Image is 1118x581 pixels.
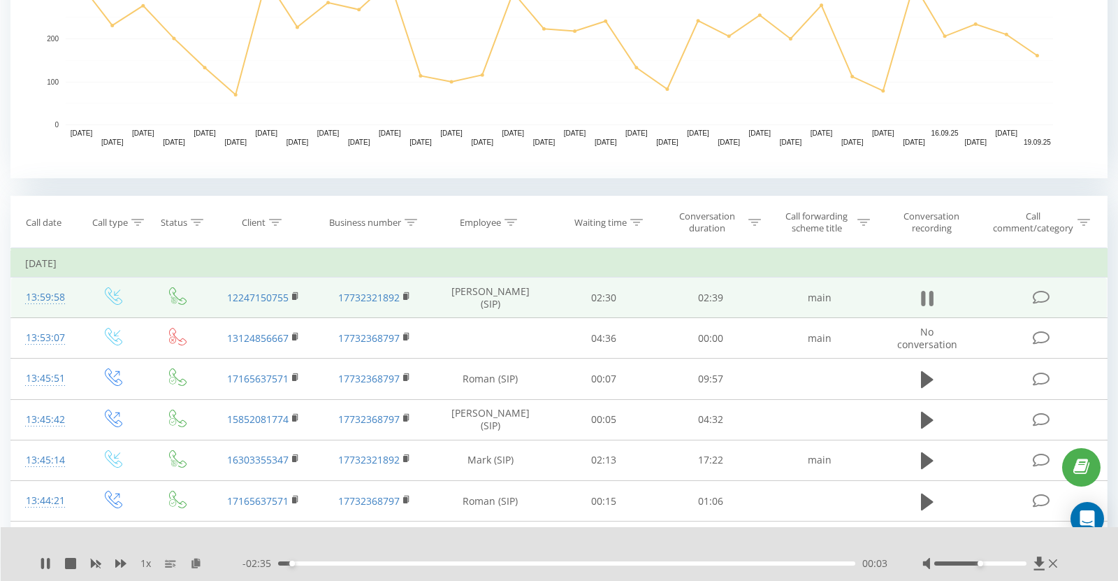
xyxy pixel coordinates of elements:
[502,129,525,137] text: [DATE]
[338,494,400,508] a: 17732368797
[658,318,764,359] td: 00:00
[550,481,657,522] td: 00:15
[317,129,340,137] text: [DATE]
[460,217,501,229] div: Employee
[409,138,432,146] text: [DATE]
[764,440,876,480] td: main
[25,487,66,515] div: 13:44:21
[670,210,745,234] div: Conversation duration
[338,372,400,385] a: 17732368797
[764,278,876,318] td: main
[550,522,657,562] td: 01:12
[227,413,289,426] a: 15852081774
[430,359,551,399] td: Roman (SIP)
[101,138,124,146] text: [DATE]
[224,138,247,146] text: [DATE]
[811,129,833,137] text: [DATE]
[242,557,278,571] span: - 02:35
[227,372,289,385] a: 17165637571
[978,561,983,566] div: Accessibility label
[338,331,400,345] a: 17732368797
[348,138,370,146] text: [DATE]
[71,129,93,137] text: [DATE]
[564,129,586,137] text: [DATE]
[338,291,400,304] a: 17732321892
[242,217,266,229] div: Client
[471,138,493,146] text: [DATE]
[286,138,309,146] text: [DATE]
[289,561,295,566] div: Accessibility label
[1070,502,1104,536] div: Open Intercom Messenger
[718,138,740,146] text: [DATE]
[550,278,657,318] td: 02:30
[897,325,957,351] span: No conversation
[862,557,887,571] span: 00:03
[658,278,764,318] td: 02:39
[841,138,864,146] text: [DATE]
[26,217,61,229] div: Call date
[764,522,876,562] td: main
[163,138,185,146] text: [DATE]
[687,129,709,137] text: [DATE]
[574,217,627,229] div: Waiting time
[996,129,1018,137] text: [DATE]
[658,399,764,440] td: 04:32
[92,217,128,229] div: Call type
[430,440,551,480] td: Mark (SIP)
[550,399,657,440] td: 00:05
[625,129,648,137] text: [DATE]
[595,138,617,146] text: [DATE]
[329,217,401,229] div: Business number
[47,35,59,43] text: 200
[764,318,876,359] td: main
[430,481,551,522] td: Roman (SIP)
[430,399,551,440] td: [PERSON_NAME] (SIP)
[964,138,987,146] text: [DATE]
[256,129,278,137] text: [DATE]
[227,494,289,508] a: 17165637571
[25,324,66,352] div: 13:53:07
[430,278,551,318] td: [PERSON_NAME] (SIP)
[779,210,854,234] div: Call forwarding scheme title
[656,138,678,146] text: [DATE]
[550,440,657,480] td: 02:13
[1024,138,1051,146] text: 19.09.25
[25,365,66,392] div: 13:45:51
[227,291,289,304] a: 12247150755
[550,318,657,359] td: 04:36
[227,331,289,345] a: 13124856667
[992,210,1074,234] div: Call comment/category
[227,453,289,466] a: 16303355347
[658,481,764,522] td: 01:06
[749,129,771,137] text: [DATE]
[25,406,66,433] div: 13:45:42
[11,250,1108,278] td: [DATE]
[25,447,66,474] div: 13:45:14
[658,522,764,562] td: 00:07
[658,359,764,399] td: 09:57
[931,129,959,137] text: 16.09.25
[194,129,216,137] text: [DATE]
[379,129,401,137] text: [DATE]
[550,359,657,399] td: 00:07
[55,121,59,129] text: 0
[658,440,764,480] td: 17:22
[338,413,400,426] a: 17732368797
[25,284,66,311] div: 13:59:58
[533,138,556,146] text: [DATE]
[338,453,400,466] a: 17732321892
[140,557,151,571] span: 1 x
[132,129,154,137] text: [DATE]
[161,217,187,229] div: Status
[872,129,894,137] text: [DATE]
[888,210,975,234] div: Conversation recording
[430,522,551,562] td: [PERSON_NAME] (SIP)
[903,138,925,146] text: [DATE]
[440,129,463,137] text: [DATE]
[47,78,59,86] text: 100
[780,138,802,146] text: [DATE]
